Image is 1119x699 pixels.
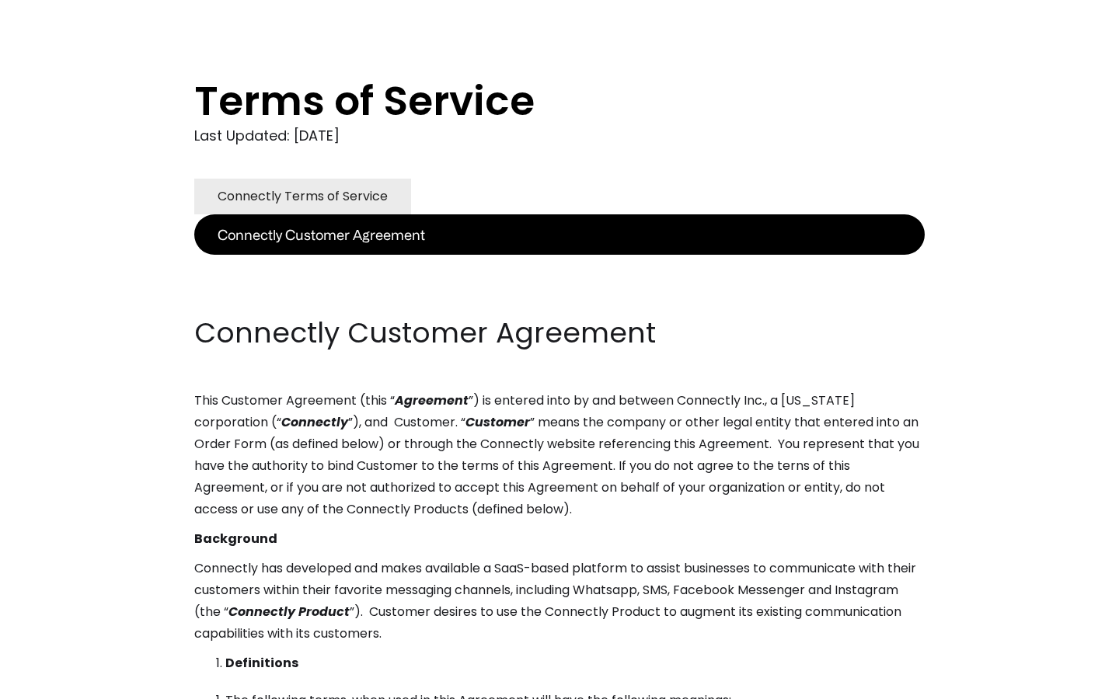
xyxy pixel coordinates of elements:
[194,530,277,548] strong: Background
[395,391,469,409] em: Agreement
[194,78,863,124] h1: Terms of Service
[465,413,530,431] em: Customer
[194,314,925,353] h2: Connectly Customer Agreement
[281,413,348,431] em: Connectly
[194,390,925,520] p: This Customer Agreement (this “ ”) is entered into by and between Connectly Inc., a [US_STATE] co...
[228,603,350,621] em: Connectly Product
[194,558,925,645] p: Connectly has developed and makes available a SaaS-based platform to assist businesses to communi...
[31,672,93,694] ul: Language list
[194,284,925,306] p: ‍
[194,124,925,148] div: Last Updated: [DATE]
[194,255,925,276] p: ‍
[218,186,388,207] div: Connectly Terms of Service
[218,224,425,245] div: Connectly Customer Agreement
[16,670,93,694] aside: Language selected: English
[225,654,298,672] strong: Definitions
